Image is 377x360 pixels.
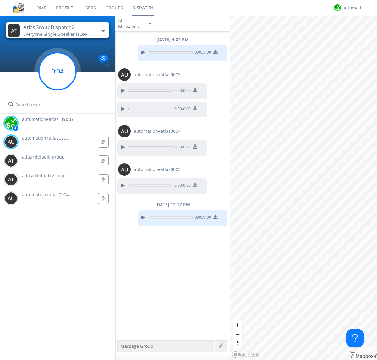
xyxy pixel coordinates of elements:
span: atlas+default+group [22,154,65,160]
span: 0:00 / 0:00 [172,88,191,95]
span: automation+atlas0004 [134,128,181,134]
span: automation+atlas [22,116,59,122]
span: automation+atlas0003 [134,166,181,173]
span: 0:00 / 0:00 [193,215,211,222]
button: AtlasGroupDispatch2Everyone·Single Speaker isOFF [6,22,109,38]
div: AtlasGroupDispatch2 [23,24,94,31]
img: 373638.png [118,163,131,176]
img: 373638.png [5,192,17,205]
span: 0:00 / 0:00 [193,50,211,56]
a: Mapbox logo [232,351,260,358]
img: download media button [193,144,197,149]
span: OFF [79,31,87,37]
img: cddb5a64eb264b2086981ab96f4c1ba7 [13,2,24,13]
img: caret-down-sm.svg [149,23,151,24]
span: automation+atlas0004 [22,191,69,197]
img: 373638.png [5,173,17,186]
iframe: Toggle Customer Support [346,329,364,347]
img: download media button [193,106,197,110]
img: download media button [213,215,218,219]
img: d2d01cd9b4174d08988066c6d424eccd [334,4,341,11]
img: 373638.png [5,136,17,148]
img: 373638.png [118,125,131,137]
span: 0:00 / 0:00 [172,144,191,151]
input: Search users [6,99,109,110]
button: Zoom out [233,330,242,339]
img: 373638.png [118,68,131,81]
div: automation+atlas [342,5,366,11]
img: download media button [213,50,218,54]
div: (You) [62,116,73,122]
button: Toggle attribution [350,351,355,353]
button: Zoom in [233,320,242,330]
img: download media button [193,88,197,92]
img: download media button [193,183,197,187]
div: [DATE] 4:07 PM [115,36,230,43]
span: atlas+limited+groups [22,173,67,179]
span: automation+atlas0003 [134,72,181,78]
img: 373638.png [8,24,20,37]
button: Reset bearing to north [233,339,242,348]
img: Translation enabled [98,55,109,66]
img: 373638.png [5,154,17,167]
span: Single Speaker is [44,31,87,37]
span: 0:00 / 0:00 [172,183,191,190]
a: Mapbox [350,354,373,359]
span: automation+atlas0003 [22,135,69,141]
div: All Messages [118,17,143,30]
img: d2d01cd9b4174d08988066c6d424eccd [5,117,17,129]
span: 0:00 / 0:00 [172,106,191,113]
div: [DATE] 12:17 PM [115,201,230,208]
div: Everyone · [23,31,94,37]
